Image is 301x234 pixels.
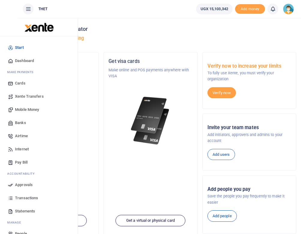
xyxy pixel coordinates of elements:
[283,4,296,14] a: profile-user
[36,6,50,12] span: THET
[25,23,54,32] img: logo-large
[5,143,73,156] a: Internet
[15,120,26,126] span: Banks
[196,4,233,14] a: UGX 15,103,342
[109,67,192,79] p: Make online and POS payments anywhere with VISA
[207,125,291,131] h5: Invite your team mates
[5,54,73,67] a: Dashboard
[5,129,73,143] a: Airtime
[207,63,291,69] h5: Verify now to increase your limits
[235,4,265,14] span: Add money
[10,220,21,225] span: anage
[15,107,39,113] span: Mobile Money
[5,218,73,227] li: M
[109,58,192,64] h5: Get visa cards
[15,93,44,99] span: Xente Transfers
[15,208,35,214] span: Statements
[207,186,291,192] h5: Add people you pay
[207,87,236,99] a: Verify now
[15,159,28,165] span: Pay Bill
[201,6,228,12] span: UGX 15,103,342
[283,4,294,14] img: profile-user
[235,6,265,11] a: Add money
[15,80,25,86] span: Cards
[207,149,235,160] a: Add users
[194,4,235,14] li: Wallet ballance
[115,215,185,227] a: Get a virtual or physical card
[5,191,73,205] a: Transactions
[15,58,34,64] span: Dashboard
[5,156,73,169] a: Pay Bill
[5,77,73,90] a: Cards
[207,193,291,206] p: Save the people you pay frequently to make it easier
[5,116,73,129] a: Banks
[5,90,73,103] a: Xente Transfers
[15,195,38,201] span: Transactions
[130,94,171,148] img: xente-_physical_cards.png
[15,45,24,51] span: Start
[207,132,291,144] p: Add initiators, approvers and admins to your account
[10,70,34,74] span: ake Payments
[207,70,291,82] p: To fully use Xente, you must verify your organization
[5,26,296,32] h4: Hello Administrator Administrator
[5,205,73,218] a: Statements
[24,25,54,29] a: logo-small logo-large logo-large
[235,4,265,14] li: Toup your wallet
[5,169,73,178] li: Ac
[5,35,296,41] h5: Welcome to better business banking
[15,182,33,188] span: Approvals
[5,103,73,116] a: Mobile Money
[5,41,73,54] a: Start
[207,210,237,222] a: Add people
[12,171,34,176] span: countability
[5,178,73,191] a: Approvals
[15,133,28,139] span: Airtime
[5,67,73,77] li: M
[15,146,29,152] span: Internet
